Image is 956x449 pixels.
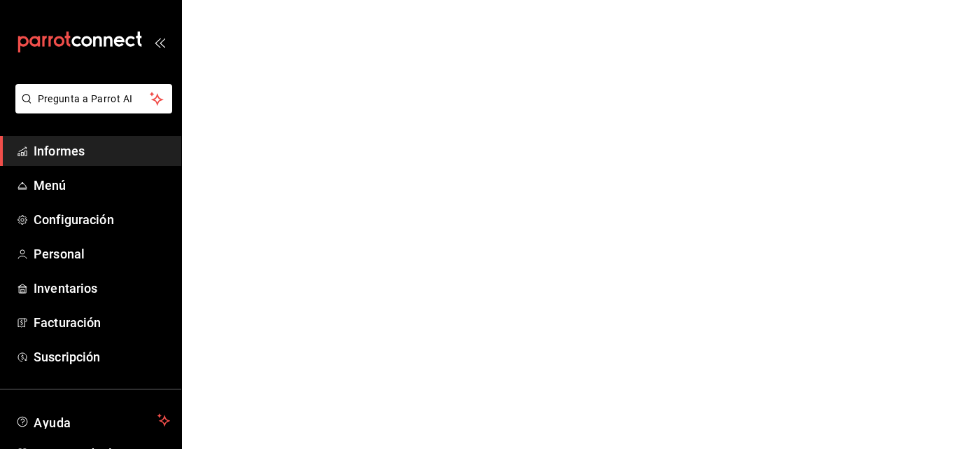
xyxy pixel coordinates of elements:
[10,102,172,116] a: Pregunta a Parrot AI
[34,178,66,193] font: Menú
[38,93,133,104] font: Pregunta a Parrot AI
[34,350,100,364] font: Suscripción
[34,144,85,158] font: Informes
[34,415,71,430] font: Ayuda
[15,84,172,113] button: Pregunta a Parrot AI
[34,212,114,227] font: Configuración
[34,281,97,296] font: Inventarios
[34,247,85,261] font: Personal
[34,315,101,330] font: Facturación
[154,36,165,48] button: abrir_cajón_menú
